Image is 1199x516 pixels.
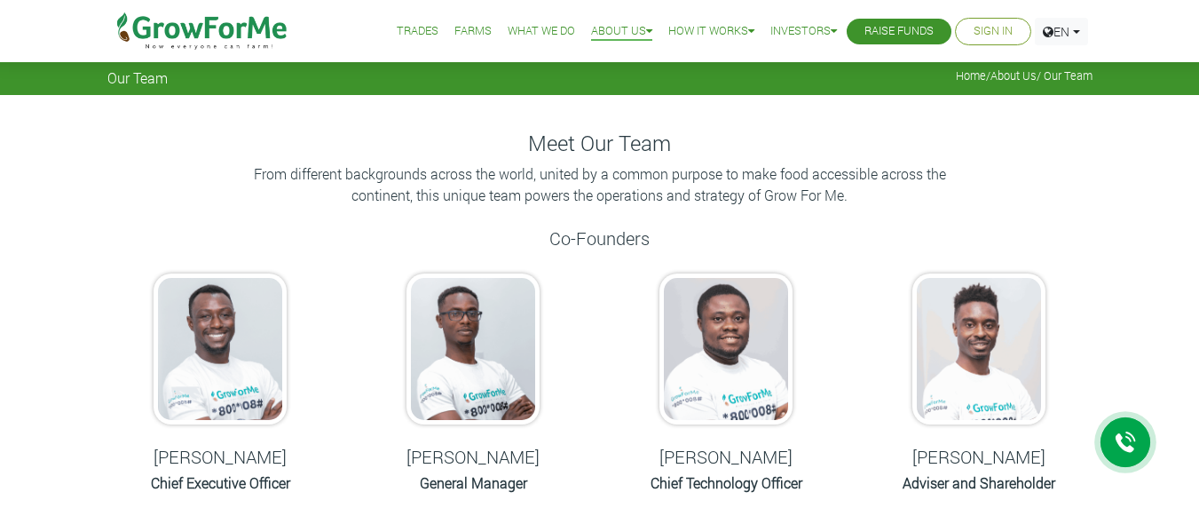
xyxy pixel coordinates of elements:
h5: [PERSON_NAME] [622,446,831,467]
h6: Adviser and Shareholder [875,474,1084,491]
p: From different backgrounds across the world, united by a common purpose to make food accessible a... [245,163,955,206]
a: Raise Funds [864,22,934,41]
h4: Meet Our Team [107,131,1093,156]
a: Trades [397,22,438,41]
a: How it Works [668,22,754,41]
img: growforme image [659,274,793,425]
a: Home [956,68,986,83]
a: What We Do [508,22,575,41]
h5: [PERSON_NAME] [116,446,325,467]
h5: [PERSON_NAME] [875,446,1084,467]
h6: General Manager [369,474,578,491]
span: Our Team [107,69,168,86]
img: growforme image [912,274,1045,425]
span: / / Our Team [956,69,1093,83]
img: growforme image [154,274,287,425]
a: Farms [454,22,492,41]
a: About Us [591,22,652,41]
h5: Co-Founders [107,227,1093,249]
h5: [PERSON_NAME] [369,446,578,467]
a: Investors [770,22,837,41]
img: growforme image [406,274,540,425]
h6: Chief Technology Officer [622,474,831,491]
a: About Us [990,68,1037,83]
a: EN [1035,18,1088,45]
h6: Chief Executive Officer [116,474,325,491]
a: Sign In [974,22,1013,41]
